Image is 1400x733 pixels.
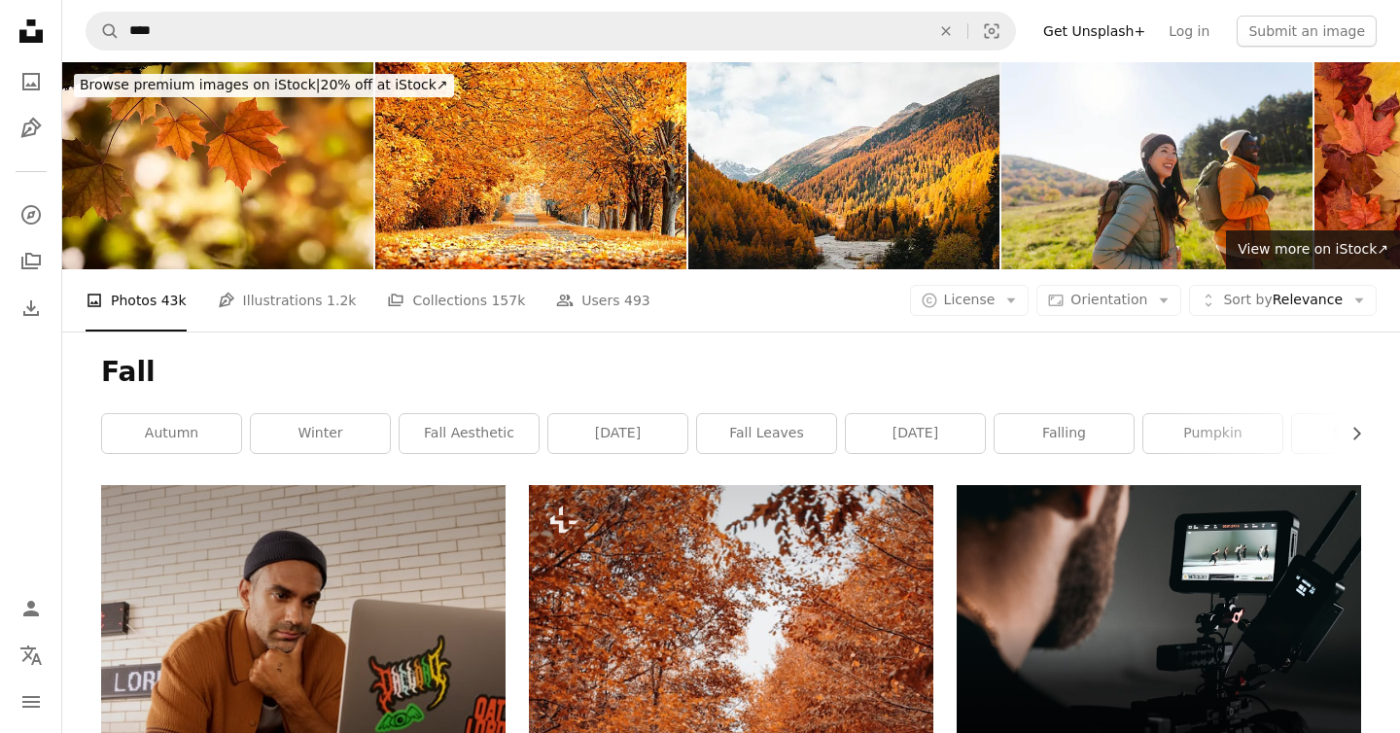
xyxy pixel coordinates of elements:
[688,62,999,269] img: Aerial view of river and forested mountains in autumn, Engadine Alps
[548,414,687,453] a: [DATE]
[12,62,51,101] a: Photos
[12,195,51,234] a: Explore
[375,62,686,269] img: beautiful Endless Autumn Alley Illuminated by Warm, Golden Sunlight in fall season
[1143,414,1282,453] a: pumpkin
[62,62,373,269] img: Red Maple leaves
[12,682,51,721] button: Menu
[1001,62,1312,269] img: Smiling friends hiking together
[1339,414,1361,453] button: scroll list to the right
[624,290,650,311] span: 493
[12,636,51,675] button: Language
[12,109,51,148] a: Illustrations
[1032,16,1157,47] a: Get Unsplash+
[556,269,649,332] a: Users 493
[1223,292,1272,307] span: Sort by
[400,414,539,453] a: fall aesthetic
[101,679,506,696] a: Man wearing a beanie and shirt works on a laptop.
[1070,292,1147,307] span: Orientation
[101,355,1361,390] h1: Fall
[697,414,836,453] a: fall leaves
[846,414,985,453] a: [DATE]
[1237,16,1377,47] button: Submit an image
[327,290,356,311] span: 1.2k
[944,292,996,307] span: License
[12,12,51,54] a: Home — Unsplash
[925,13,967,50] button: Clear
[87,13,120,50] button: Search Unsplash
[251,414,390,453] a: winter
[74,74,454,97] div: 20% off at iStock ↗
[1226,230,1400,269] a: View more on iStock↗
[12,242,51,281] a: Collections
[1238,241,1388,257] span: View more on iStock ↗
[218,269,357,332] a: Illustrations 1.2k
[86,12,1016,51] form: Find visuals sitewide
[62,62,466,109] a: Browse premium images on iStock|20% off at iStock↗
[1036,285,1181,316] button: Orientation
[1157,16,1221,47] a: Log in
[995,414,1134,453] a: falling
[1223,291,1343,310] span: Relevance
[387,269,525,332] a: Collections 157k
[1189,285,1377,316] button: Sort byRelevance
[968,13,1015,50] button: Visual search
[102,414,241,453] a: autumn
[910,285,1030,316] button: License
[12,589,51,628] a: Log in / Sign up
[491,290,525,311] span: 157k
[80,77,320,92] span: Browse premium images on iStock |
[12,289,51,328] a: Download History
